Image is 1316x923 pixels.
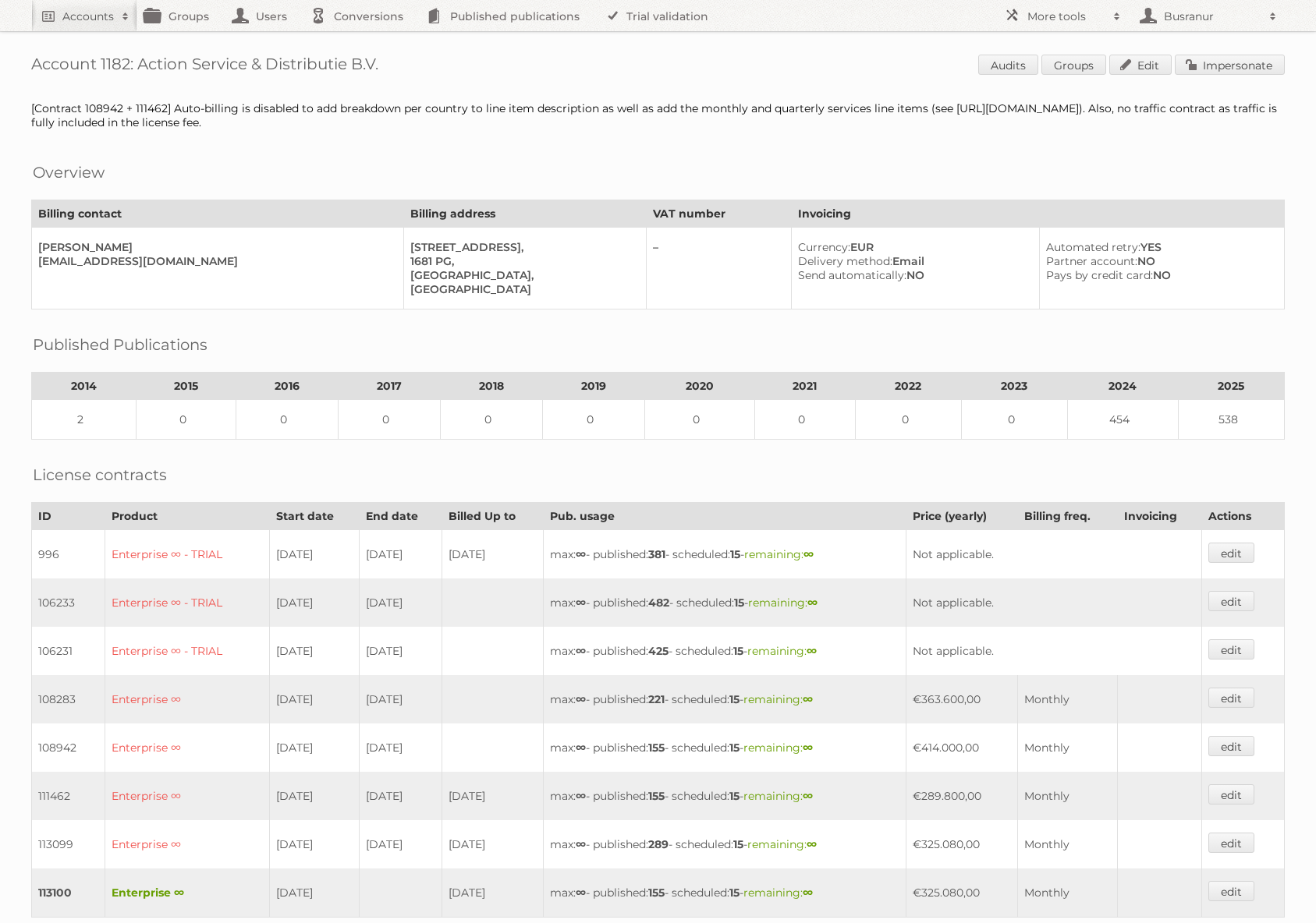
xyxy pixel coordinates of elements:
[961,400,1067,440] td: 0
[1017,675,1118,723] td: Monthly
[798,240,850,254] span: Currency:
[730,547,740,561] strong: 15
[1046,240,1140,254] span: Automated retry:
[1175,55,1285,75] a: Impersonate
[1178,400,1284,440] td: 538
[105,868,269,918] td: Enterprise ∞
[807,596,818,610] strong: ∞
[576,789,586,803] strong: ∞
[105,627,269,675] td: Enterprise ∞ - TRIAL
[32,627,105,675] td: 106231
[338,400,440,440] td: 0
[543,530,906,579] td: max: - published: - scheduled: -
[747,644,817,658] span: remaining:
[269,723,359,772] td: [DATE]
[855,373,961,400] th: 2022
[978,55,1038,75] a: Audits
[32,578,105,627] td: 106233
[1017,772,1118,820] td: Monthly
[906,627,1201,675] td: Not applicable.
[807,837,817,851] strong: ∞
[1118,503,1201,530] th: Invoicing
[906,503,1017,530] th: Price (yearly)
[338,373,440,400] th: 2017
[646,228,792,309] td: –
[105,578,269,627] td: Enterprise ∞ - TRIAL
[906,723,1017,772] td: €414.000,00
[359,530,442,579] td: [DATE]
[440,373,542,400] th: 2018
[1046,254,1272,268] div: NO
[543,578,906,627] td: max: - published: - scheduled: -
[33,463,167,486] h2: License contracts
[543,627,906,675] td: max: - published: - scheduled: -
[105,772,269,820] td: Enterprise ∞
[1046,240,1272,254] div: YES
[803,741,813,755] strong: ∞
[32,503,105,530] th: ID
[543,772,906,820] td: max: - published: - scheduled: -
[1208,833,1254,853] a: edit
[359,820,442,868] td: [DATE]
[38,240,391,254] div: [PERSON_NAME]
[803,886,813,900] strong: ∞
[644,400,755,440] td: 0
[648,741,665,755] strong: 155
[38,254,391,268] div: [EMAIL_ADDRESS][DOMAIN_NAME]
[442,503,543,530] th: Billed Up to
[906,868,1017,918] td: €325.080,00
[1017,723,1118,772] td: Monthly
[961,373,1067,400] th: 2023
[855,400,961,440] td: 0
[1109,55,1172,75] a: Edit
[269,530,359,579] td: [DATE]
[359,675,442,723] td: [DATE]
[798,240,1026,254] div: EUR
[269,868,359,918] td: [DATE]
[729,692,740,706] strong: 15
[648,837,669,851] strong: 289
[1208,591,1254,611] a: edit
[648,644,669,658] strong: 425
[542,373,644,400] th: 2019
[906,772,1017,820] td: €289.800,00
[755,373,855,400] th: 2021
[798,254,1026,268] div: Email
[1208,639,1254,660] a: edit
[755,400,855,440] td: 0
[648,692,665,706] strong: 221
[1208,736,1254,756] a: edit
[1046,254,1137,268] span: Partner account:
[543,820,906,868] td: max: - published: - scheduled: -
[743,741,813,755] span: remaining:
[648,886,665,900] strong: 155
[1041,55,1106,75] a: Groups
[32,772,105,820] td: 111462
[1017,820,1118,868] td: Monthly
[1046,268,1153,282] span: Pays by credit card:
[33,161,105,184] h2: Overview
[743,886,813,900] span: remaining:
[105,530,269,579] td: Enterprise ∞ - TRIAL
[803,789,813,803] strong: ∞
[269,675,359,723] td: [DATE]
[803,692,813,706] strong: ∞
[576,692,586,706] strong: ∞
[32,530,105,579] td: 996
[32,373,137,400] th: 2014
[236,400,338,440] td: 0
[733,837,743,851] strong: 15
[62,9,114,24] h2: Accounts
[906,578,1201,627] td: Not applicable.
[1208,543,1254,563] a: edit
[32,400,137,440] td: 2
[743,789,813,803] span: remaining:
[1027,9,1105,24] h2: More tools
[648,596,669,610] strong: 482
[32,723,105,772] td: 108942
[747,837,817,851] span: remaining:
[729,741,740,755] strong: 15
[359,578,442,627] td: [DATE]
[748,596,818,610] span: remaining:
[32,200,404,228] th: Billing contact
